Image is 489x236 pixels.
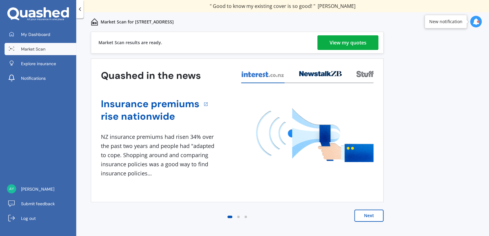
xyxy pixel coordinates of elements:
[429,19,462,25] div: New notification
[5,58,76,70] a: Explore insurance
[21,61,56,67] span: Explore insurance
[5,72,76,84] a: Notifications
[5,198,76,210] a: Submit feedback
[5,212,76,224] a: Log out
[21,215,36,221] span: Log out
[91,18,98,26] img: home-and-contents.b802091223b8502ef2dd.svg
[7,184,16,193] img: 5f095aed146a588e1485d929afbf16d4
[21,201,55,207] span: Submit feedback
[101,69,201,82] h3: Quashed in the news
[330,35,366,50] div: View my quotes
[101,132,217,178] div: NZ insurance premiums had risen 34% over the past two years and people had "adapted to cope. Shop...
[21,31,50,37] span: My Dashboard
[21,186,54,192] span: [PERSON_NAME]
[21,75,46,81] span: Notifications
[354,210,384,222] button: Next
[101,19,174,25] p: Market Scan for [STREET_ADDRESS]
[101,98,199,110] a: Insurance premiums
[5,43,76,55] a: Market Scan
[5,183,76,195] a: [PERSON_NAME]
[21,46,45,52] span: Market Scan
[101,110,199,123] a: rise nationwide
[317,35,378,50] a: View my quotes
[256,108,373,162] img: media image
[5,28,76,41] a: My Dashboard
[98,32,162,53] div: Market Scan results are ready.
